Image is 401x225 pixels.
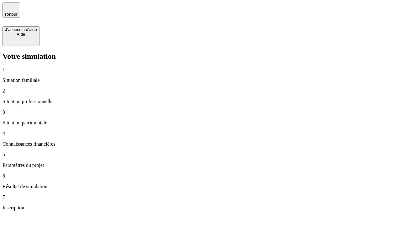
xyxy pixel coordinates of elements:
button: Retour [3,2,20,17]
button: J’ai besoin d'aideAide [3,26,39,46]
p: Résultat de simulation [3,184,398,189]
p: Situation familiale [3,77,398,83]
p: 7 [3,194,398,200]
p: Situation professionnelle [3,99,398,104]
p: Paramètres du projet [3,162,398,168]
p: 4 [3,131,398,136]
div: J’ai besoin d'aide [5,27,37,32]
div: Aide [5,32,37,37]
p: Connaissances financières [3,141,398,147]
h2: Votre simulation [3,52,398,61]
p: Situation patrimoniale [3,120,398,126]
span: Retour [5,12,18,17]
p: Inscription [3,205,398,211]
p: 5 [3,152,398,157]
p: 3 [3,109,398,115]
p: 6 [3,173,398,179]
p: 2 [3,88,398,94]
p: 1 [3,67,398,72]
